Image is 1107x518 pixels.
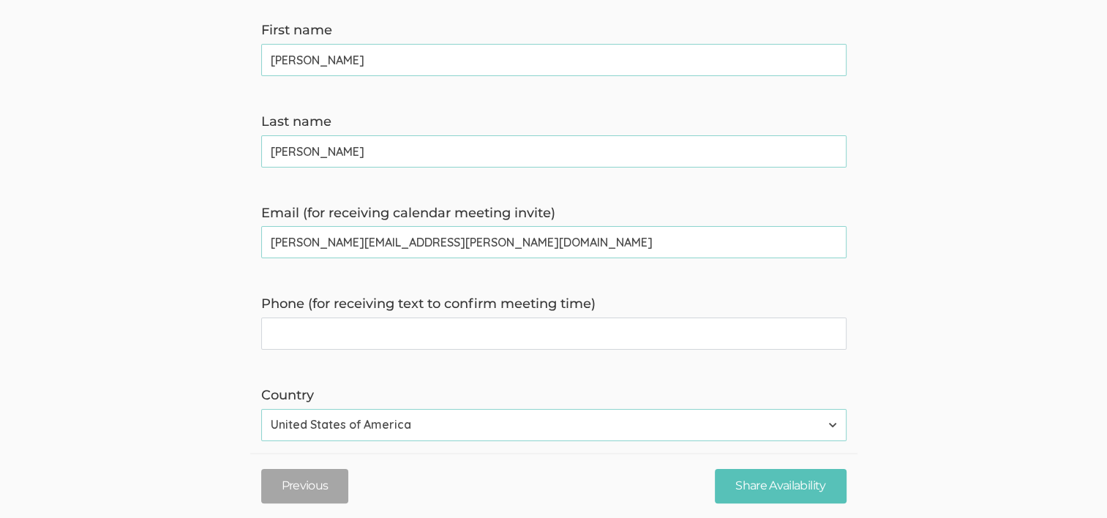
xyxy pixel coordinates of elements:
[261,113,847,132] label: Last name
[715,469,846,503] input: Share Availability
[261,386,847,405] label: Country
[261,21,847,40] label: First name
[261,204,847,223] label: Email (for receiving calendar meeting invite)
[261,469,349,503] button: Previous
[261,295,847,314] label: Phone (for receiving text to confirm meeting time)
